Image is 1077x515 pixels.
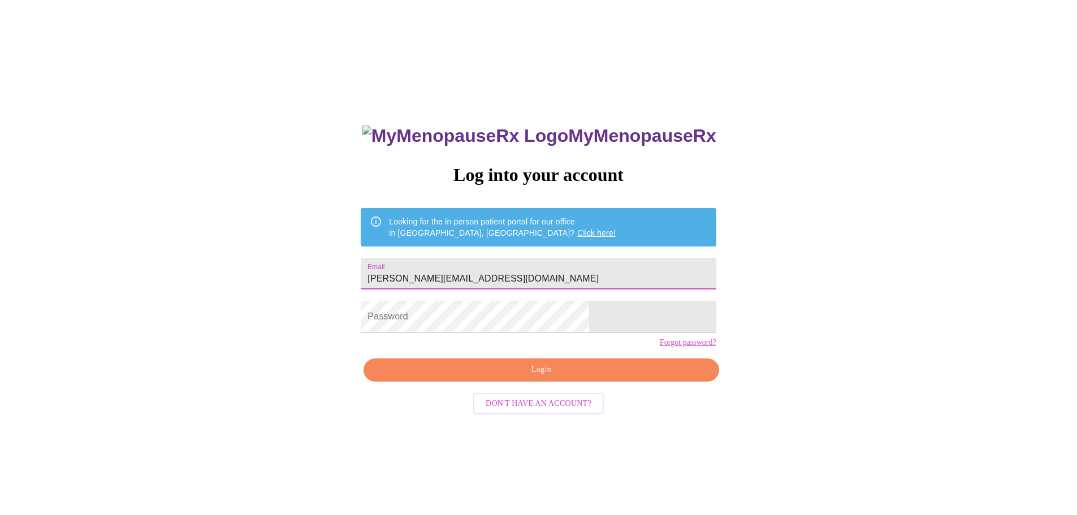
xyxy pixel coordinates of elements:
div: Looking for the in person patient portal for our office in [GEOGRAPHIC_DATA], [GEOGRAPHIC_DATA]? [389,211,616,243]
span: Don't have an account? [486,397,591,411]
h3: Log into your account [361,165,716,185]
button: Login [364,358,719,382]
h3: MyMenopauseRx [362,125,716,146]
button: Don't have an account? [473,393,604,415]
a: Click here! [577,228,616,237]
a: Forgot password? [660,338,716,347]
img: MyMenopauseRx Logo [362,125,568,146]
a: Don't have an account? [470,398,607,408]
span: Login [377,363,706,377]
